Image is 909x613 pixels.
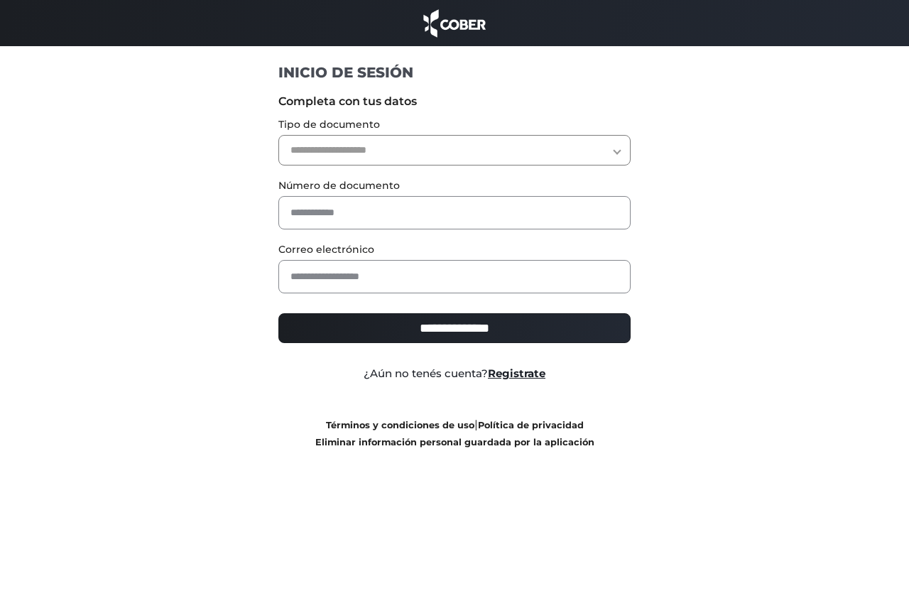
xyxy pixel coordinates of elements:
a: Eliminar información personal guardada por la aplicación [315,437,594,447]
div: ¿Aún no tenés cuenta? [268,366,642,382]
label: Correo electrónico [278,242,631,257]
img: cober_marca.png [420,7,489,39]
div: | [268,416,642,450]
h1: INICIO DE SESIÓN [278,63,631,82]
label: Completa con tus datos [278,93,631,110]
a: Registrate [488,367,545,380]
label: Número de documento [278,178,631,193]
a: Política de privacidad [478,420,584,430]
a: Términos y condiciones de uso [326,420,474,430]
label: Tipo de documento [278,117,631,132]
